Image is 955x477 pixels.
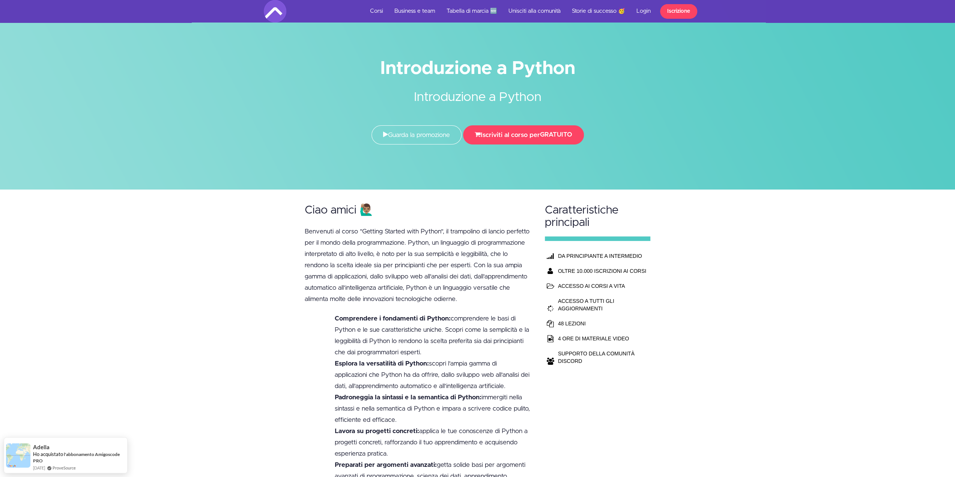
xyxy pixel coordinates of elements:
[6,443,30,468] img: immagine di notifica di prova sociale di Provesource
[540,131,572,138] font: GRATUITO
[33,451,120,463] a: l'abbonamento Amigoscode PRO
[53,465,76,470] font: ProveSource
[660,4,697,19] a: Iscrizione
[558,321,586,327] font: 48 LEZIONI
[335,428,419,434] font: Lavora su progetti concreti:
[636,8,651,14] font: Login
[558,336,629,342] font: 4 ORE DI MATERIALE VIDEO
[388,132,450,138] font: Guarda la promozione
[335,394,530,423] font: immergiti nella sintassi e nella semantica di Python e impara a scrivere codice pulito, efficient...
[481,132,540,138] font: Iscriviti al corso per
[335,360,529,389] font: scopri l'ampia gamma di applicazioni che Python ha da offrire, dallo sviluppo web all'analisi dei...
[53,465,76,471] a: ProveSource
[335,315,451,322] font: Comprendere i fondamenti di Python:
[370,8,383,14] font: Corsi
[558,268,646,274] font: OLTRE 10.000 ISCRIZIONI AI CORSI
[305,205,373,216] font: Ciao amici 🙋🏽‍♂️
[508,8,561,14] font: Unisciti alla comunità
[335,394,481,400] font: Padroneggia la sintassi e la semantica di Python:
[558,253,642,259] font: DA PRINCIPIANTE A INTERMEDIO
[394,8,435,14] font: Business e team
[414,91,541,104] font: Introduzione a Python
[558,283,625,289] font: ACCESSO AI CORSI A VITA
[572,8,625,14] font: Storie di successo 🥳
[545,205,618,228] font: Caratteristiche principali
[667,9,690,14] font: Iscrizione
[558,351,635,364] font: SUPPORTO DELLA COMUNITÀ DISCORD
[305,228,529,302] font: Benvenuti al corso "Getting Started with Python", il trampolino di lancio perfetto per il mondo d...
[335,428,528,457] font: applica le tue conoscenze di Python a progetti concreti, rafforzando il tuo apprendimento e acqui...
[33,451,63,457] font: Ho acquistato
[447,8,497,14] font: Tabella di marcia 🆕
[33,465,45,470] font: [DATE]
[558,298,614,311] font: ACCESSO A TUTTI GLI AGGIORNAMENTI
[335,462,437,468] font: Preparati per argomenti avanzati:
[463,125,584,144] button: Iscriviti al corso perGRATUITO
[33,444,50,450] font: Adella
[335,360,429,367] font: Esplora la versatilità di Python:
[380,59,575,78] font: Introduzione a Python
